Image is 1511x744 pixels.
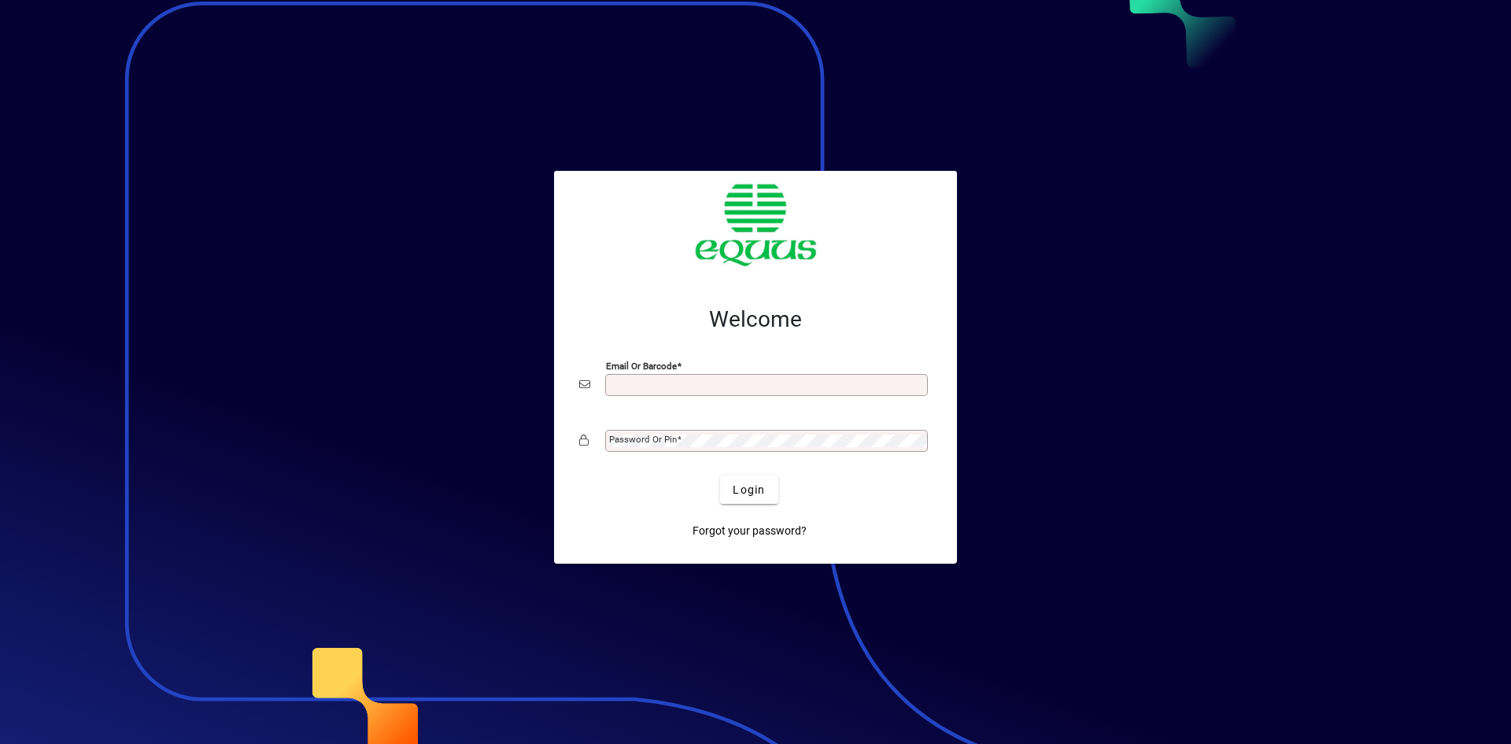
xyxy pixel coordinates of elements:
span: Forgot your password? [693,523,807,539]
mat-label: Password or Pin [609,434,677,445]
button: Login [720,476,778,504]
mat-label: Email or Barcode [606,361,677,372]
span: Login [733,482,765,498]
h2: Welcome [579,306,932,333]
a: Forgot your password? [686,516,813,545]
